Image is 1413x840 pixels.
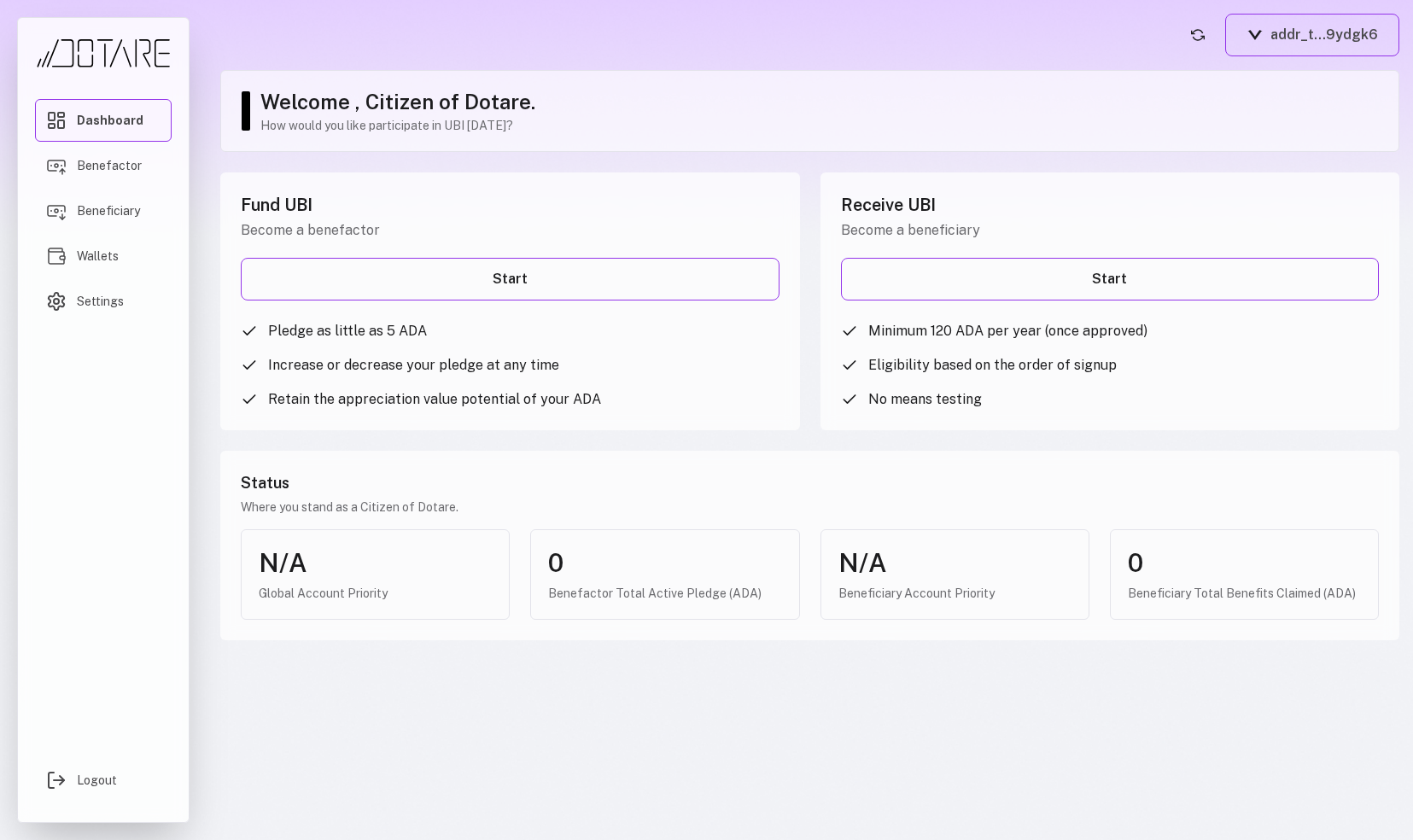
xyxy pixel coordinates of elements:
[841,220,1380,241] p: Become a beneficiary
[868,321,1147,341] span: Minimum 120 ADA per year (once approved)
[841,193,1380,217] h2: Receive UBI
[1184,21,1212,49] button: Refresh account status
[241,258,779,300] a: Start
[838,547,1071,578] div: N/A
[838,585,1071,602] div: Beneficiary Account Priority
[77,248,119,265] span: Wallets
[268,355,559,376] span: Increase or decrease your pledge at any time
[868,389,982,410] span: No means testing
[868,355,1117,376] span: Eligibility based on the order of signup
[46,246,67,266] img: Wallets
[841,258,1380,300] a: Start
[241,471,1379,495] h3: Status
[1128,585,1361,602] div: Beneficiary Total Benefits Claimed (ADA)
[77,112,143,129] span: Dashboard
[268,321,427,341] span: Pledge as little as 5 ADA
[46,155,67,176] img: Benefactor
[241,220,779,241] p: Become a benefactor
[259,547,492,578] div: N/A
[1128,547,1361,578] div: 0
[259,585,492,602] div: Global Account Priority
[35,38,172,68] img: Dotare Logo
[548,547,781,578] div: 0
[77,772,117,789] span: Logout
[241,193,779,217] h2: Fund UBI
[1225,14,1399,56] button: addr_t...9ydgk6
[241,499,1379,516] p: Where you stand as a Citizen of Dotare.
[268,389,601,410] span: Retain the appreciation value potential of your ADA
[77,157,142,174] span: Benefactor
[77,293,124,310] span: Settings
[260,117,1381,134] p: How would you like participate in UBI [DATE]?
[77,202,140,219] span: Beneficiary
[260,88,1381,115] h1: Welcome , Citizen of Dotare.
[1247,30,1264,40] img: Vespr logo
[548,585,781,602] div: Benefactor Total Active Pledge (ADA)
[46,201,67,221] img: Beneficiary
